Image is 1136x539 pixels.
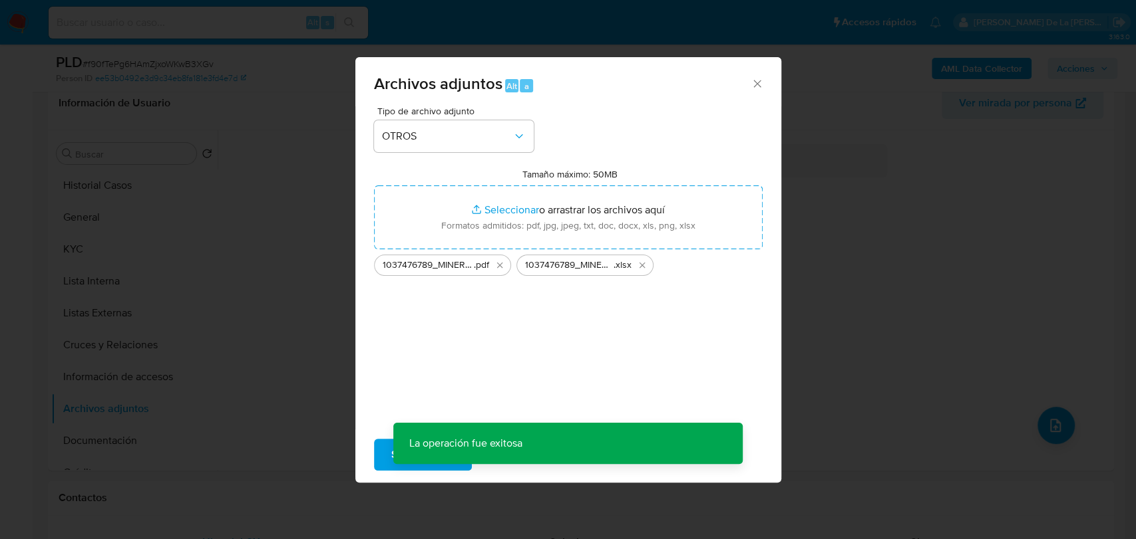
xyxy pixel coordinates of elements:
[525,259,614,272] span: 1037476789_MINERVA [PERSON_NAME] ARANDA_SEP2025
[634,257,650,273] button: Eliminar 1037476789_MINERVA ZEPEDA ARANDA_SEP2025.xlsx
[393,423,538,464] p: La operación fue exitosa
[374,439,472,471] button: Subir archivo
[474,259,489,272] span: .pdf
[751,77,763,89] button: Cerrar
[382,130,512,143] span: OTROS
[506,80,517,92] span: Alt
[492,257,508,273] button: Eliminar 1037476789_MINERVA ZEPEDA ARANDA_SEP2025.pdf
[383,259,474,272] span: 1037476789_MINERVA [PERSON_NAME] ARANDA_SEP2025
[374,72,502,95] span: Archivos adjuntos
[614,259,632,272] span: .xlsx
[524,80,529,92] span: a
[494,440,538,469] span: Cancelar
[377,106,537,116] span: Tipo de archivo adjunto
[391,440,455,469] span: Subir archivo
[374,249,763,276] ul: Archivos seleccionados
[374,120,534,152] button: OTROS
[522,168,618,180] label: Tamaño máximo: 50MB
